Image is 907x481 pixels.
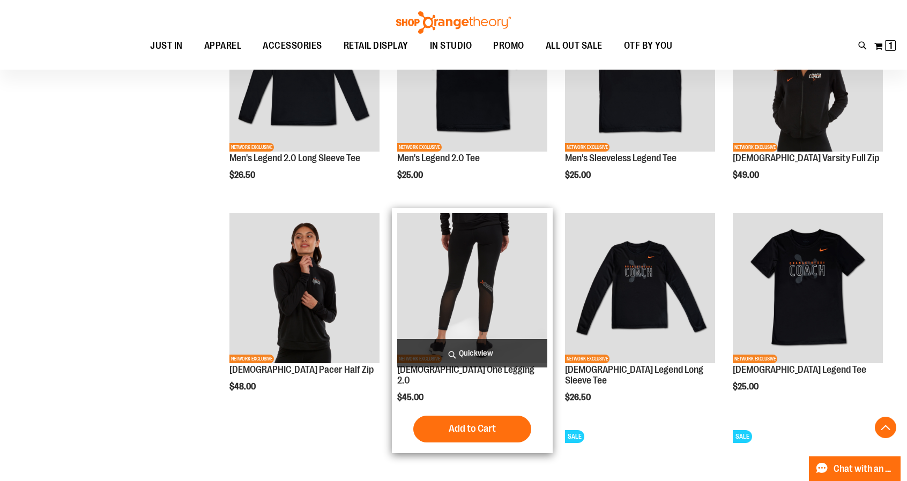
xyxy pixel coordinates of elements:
[397,213,547,365] a: OTF Ladies Coach FA23 One Legging 2.0 - Black primary imageNETWORK EXCLUSIVE
[565,355,609,363] span: NETWORK EXCLUSIVE
[397,364,534,386] a: [DEMOGRAPHIC_DATA] One Legging 2.0
[395,11,512,34] img: Shop Orangetheory
[263,34,322,58] span: ACCESSORIES
[733,143,777,152] span: NETWORK EXCLUSIVE
[624,34,673,58] span: OTF BY YOU
[397,2,547,153] a: OTF Mens Coach FA23 Legend 2.0 SS Tee - Black primary imageNETWORK EXCLUSIVE
[733,430,752,443] span: SALE
[392,208,553,453] div: product
[397,393,425,402] span: $45.00
[224,208,385,419] div: product
[565,153,676,163] a: Men's Sleeveless Legend Tee
[875,417,896,438] button: Back To Top
[565,213,715,365] a: OTF Ladies Coach FA23 Legend LS Tee - Black primary imageNETWORK EXCLUSIVE
[229,213,380,363] img: OTF Ladies Coach FA23 Pacer Half Zip - Black primary image
[565,213,715,363] img: OTF Ladies Coach FA23 Legend LS Tee - Black primary image
[493,34,524,58] span: PROMO
[546,34,603,58] span: ALL OUT SALE
[809,456,901,481] button: Chat with an Expert
[397,143,442,152] span: NETWORK EXCLUSIVE
[565,2,715,152] img: OTF Mens Coach FA23 Legend Sleeveless Tee - Black primary image
[344,34,408,58] span: RETAIL DISPLAY
[565,393,592,402] span: $26.50
[229,2,380,153] a: OTF Mens Coach FA23 Legend 2.0 LS Tee - Black primary imageNETWORK EXCLUSIVE
[229,355,274,363] span: NETWORK EXCLUSIVE
[413,416,531,442] button: Add to Cart
[204,34,242,58] span: APPAREL
[229,364,374,375] a: [DEMOGRAPHIC_DATA] Pacer Half Zip
[229,170,257,180] span: $26.50
[565,364,703,386] a: [DEMOGRAPHIC_DATA] Legend Long Sleeve Tee
[560,208,720,430] div: product
[229,153,360,163] a: Men's Legend 2.0 Long Sleeve Tee
[733,355,777,363] span: NETWORK EXCLUSIVE
[565,143,609,152] span: NETWORK EXCLUSIVE
[397,339,547,367] a: Quickview
[565,430,584,443] span: SALE
[229,382,257,392] span: $48.00
[397,213,547,363] img: OTF Ladies Coach FA23 One Legging 2.0 - Black primary image
[733,2,883,153] a: OTF Ladies Coach FA23 Varsity Full Zip - Black primary imageNETWORK EXCLUSIVE
[733,213,883,363] img: OTF Ladies Coach FA23 Legend SS Tee - Black primary image
[565,2,715,153] a: OTF Mens Coach FA23 Legend Sleeveless Tee - Black primary imageNETWORK EXCLUSIVE
[150,34,183,58] span: JUST IN
[733,382,760,392] span: $25.00
[449,423,496,434] span: Add to Cart
[397,2,547,152] img: OTF Mens Coach FA23 Legend 2.0 SS Tee - Black primary image
[229,143,274,152] span: NETWORK EXCLUSIVE
[430,34,472,58] span: IN STUDIO
[889,40,893,51] span: 1
[733,153,879,163] a: [DEMOGRAPHIC_DATA] Varsity Full Zip
[397,170,425,180] span: $25.00
[733,364,866,375] a: [DEMOGRAPHIC_DATA] Legend Tee
[229,213,380,365] a: OTF Ladies Coach FA23 Pacer Half Zip - Black primary imageNETWORK EXCLUSIVE
[397,153,480,163] a: Men's Legend 2.0 Tee
[733,170,761,180] span: $49.00
[727,208,888,419] div: product
[834,464,894,474] span: Chat with an Expert
[733,213,883,365] a: OTF Ladies Coach FA23 Legend SS Tee - Black primary imageNETWORK EXCLUSIVE
[733,2,883,152] img: OTF Ladies Coach FA23 Varsity Full Zip - Black primary image
[229,2,380,152] img: OTF Mens Coach FA23 Legend 2.0 LS Tee - Black primary image
[565,170,592,180] span: $25.00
